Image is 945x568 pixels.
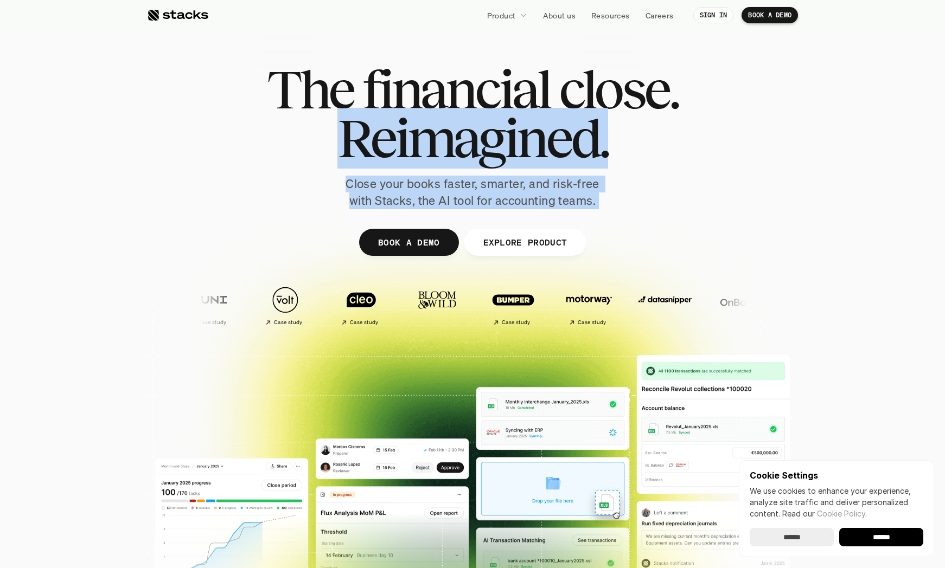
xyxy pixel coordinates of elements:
p: About us [543,10,576,21]
a: Case study [477,281,548,330]
span: Read our . [782,509,867,518]
p: We use cookies to enhance your experience, analyze site traffic and deliver personalized content. [750,485,923,519]
a: SIGN IN [693,7,734,23]
p: SIGN IN [700,11,727,19]
h2: Case study [349,319,378,326]
h2: Case study [501,319,530,326]
p: Product [487,10,516,21]
a: About us [537,5,582,25]
a: BOOK A DEMO [359,229,459,256]
p: EXPLORE PRODUCT [483,234,567,250]
span: financial [362,65,550,114]
p: Cookie Settings [750,471,923,480]
a: Case study [325,281,396,330]
p: Careers [646,10,674,21]
a: EXPLORE PRODUCT [464,229,586,256]
h2: Case study [577,319,606,326]
a: Cookie Policy [817,509,865,518]
a: Resources [585,5,636,25]
span: close. [559,65,678,114]
h2: Case study [273,319,302,326]
a: Privacy Policy [128,251,176,259]
p: Close your books faster, smarter, and risk-free with Stacks, the AI tool for accounting teams. [337,176,608,209]
p: BOOK A DEMO [748,11,791,19]
a: Case study [174,281,244,330]
span: The [267,65,353,114]
a: Careers [639,5,680,25]
a: Case study [250,281,320,330]
a: Case study [553,281,624,330]
h2: Case study [197,319,226,326]
a: BOOK A DEMO [742,7,798,23]
p: Resources [591,10,630,21]
p: BOOK A DEMO [378,234,440,250]
span: Reimagined. [337,114,608,163]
